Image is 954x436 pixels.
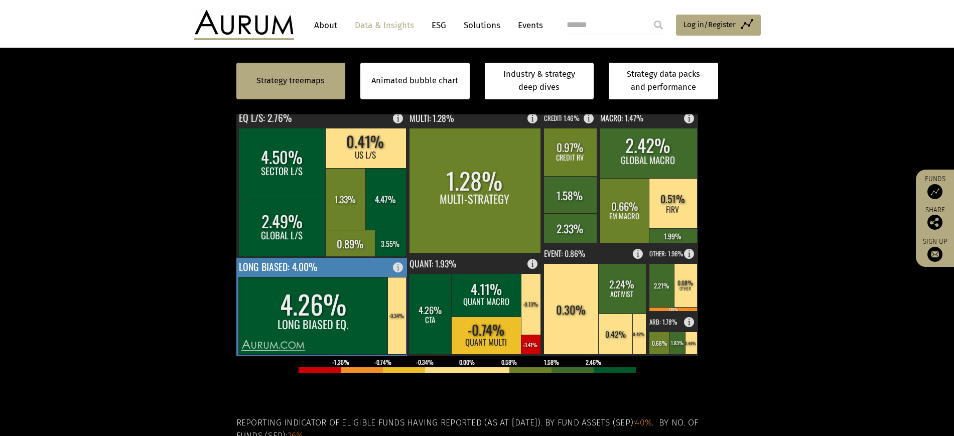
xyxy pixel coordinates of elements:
[921,237,949,262] a: Sign up
[371,74,458,87] a: Animated bubble chart
[194,10,294,40] img: Aurum
[635,417,652,428] span: 40%
[309,16,342,35] a: About
[427,16,451,35] a: ESG
[927,215,942,230] img: Share this post
[676,15,761,36] a: Log in/Register
[927,247,942,262] img: Sign up to our newsletter
[459,16,505,35] a: Solutions
[609,63,718,99] a: Strategy data packs and performance
[684,19,736,31] span: Log in/Register
[256,74,325,87] a: Strategy treemaps
[485,63,594,99] a: Industry & strategy deep dives
[350,16,419,35] a: Data & Insights
[921,207,949,230] div: Share
[927,184,942,199] img: Access Funds
[648,15,668,35] input: Submit
[921,175,949,199] a: Funds
[513,16,543,35] a: Events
